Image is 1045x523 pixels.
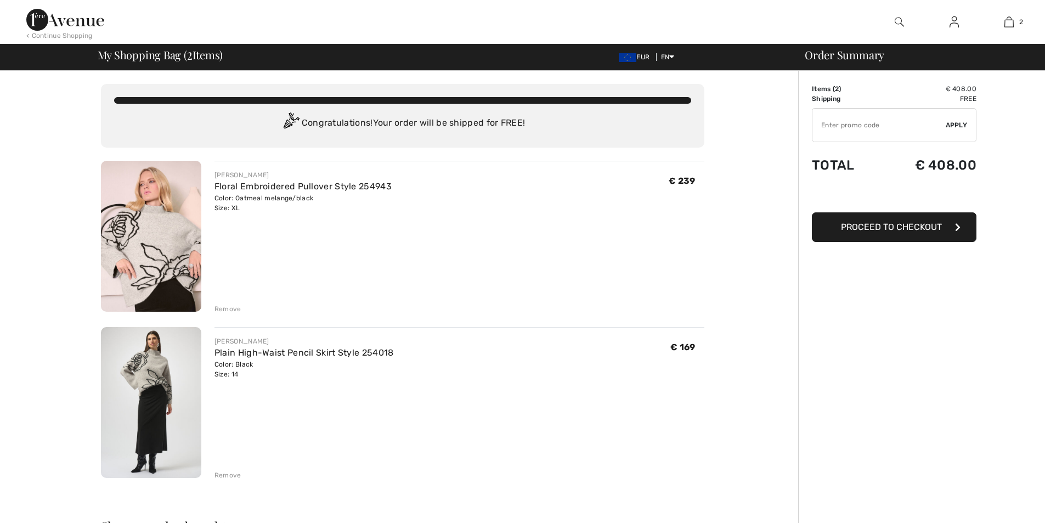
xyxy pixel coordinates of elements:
span: EUR [619,53,654,61]
div: Color: Oatmeal melange/black Size: XL [214,193,392,213]
div: < Continue Shopping [26,31,93,41]
span: 2 [187,47,193,61]
button: Proceed to Checkout [812,212,976,242]
td: Total [812,147,879,184]
span: My Shopping Bag ( Items) [98,49,223,60]
div: Order Summary [792,49,1038,60]
div: [PERSON_NAME] [214,336,394,346]
a: Sign In [941,15,968,29]
span: 2 [1019,17,1023,27]
img: Euro [619,53,636,62]
img: My Bag [1004,15,1014,29]
span: € 239 [669,176,696,186]
div: Remove [214,470,241,480]
td: € 408.00 [879,147,976,184]
a: 2 [982,15,1036,29]
td: Shipping [812,94,879,104]
img: Congratulation2.svg [280,113,302,134]
span: Proceed to Checkout [841,222,942,232]
a: Floral Embroidered Pullover Style 254943 [214,181,392,192]
img: My Info [950,15,959,29]
span: EN [661,53,675,61]
img: Plain High-Waist Pencil Skirt Style 254018 [101,327,201,478]
a: Plain High-Waist Pencil Skirt Style 254018 [214,347,394,358]
td: Free [879,94,976,104]
td: € 408.00 [879,84,976,94]
span: 2 [835,85,839,93]
img: search the website [895,15,904,29]
div: Remove [214,304,241,314]
div: Congratulations! Your order will be shipped for FREE! [114,113,691,134]
span: € 169 [670,342,696,352]
div: Color: Black Size: 14 [214,359,394,379]
div: [PERSON_NAME] [214,170,392,180]
iframe: PayPal [812,184,976,209]
img: Floral Embroidered Pullover Style 254943 [101,161,201,312]
img: 1ère Avenue [26,9,104,31]
input: Promo code [812,109,946,142]
span: Apply [946,120,968,130]
td: Items ( ) [812,84,879,94]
